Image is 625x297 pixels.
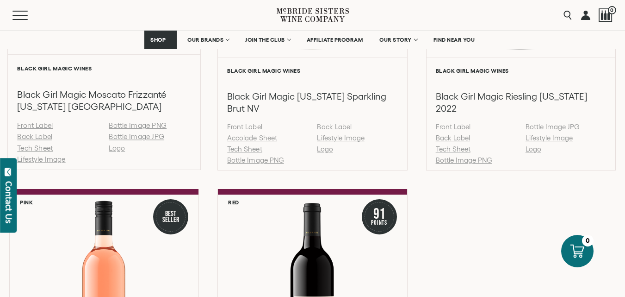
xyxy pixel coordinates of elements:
[109,144,125,152] a: Logo
[228,199,239,205] h6: Red
[608,6,616,14] span: 0
[17,121,53,129] a: Front Label
[20,199,33,205] h6: Pink
[582,235,594,246] div: 0
[301,31,369,49] a: AFFILIATE PROGRAM
[109,121,167,129] a: Bottle Image PNG
[526,134,573,142] a: Lifestyle Image
[144,31,177,49] a: SHOP
[227,134,277,142] a: Accolade Sheet
[436,156,492,164] a: Bottle Image PNG
[436,123,470,131] a: Front Label
[17,65,191,71] h6: Black Girl Magic Wines
[109,133,164,141] a: Bottle Image JPG
[187,37,223,43] span: OUR BRANDS
[12,11,46,20] button: Mobile Menu Trigger
[245,37,285,43] span: JOIN THE CLUB
[436,90,606,114] h3: Black Girl Magic Riesling [US_STATE] 2022
[17,156,65,164] a: Lifestyle Image
[526,123,580,131] a: Bottle Image JPG
[227,145,262,153] a: Tech Sheet
[427,31,481,49] a: FIND NEAR YOU
[317,145,333,153] a: Logo
[17,144,53,152] a: Tech Sheet
[317,123,351,131] a: Back Label
[227,156,284,164] a: Bottle Image PNG
[436,68,606,74] h6: Black Girl Magic Wines
[436,145,470,153] a: Tech Sheet
[17,88,191,113] h3: Black Girl Magic Moscato Frizzanté [US_STATE] [GEOGRAPHIC_DATA]
[307,37,363,43] span: AFFILIATE PROGRAM
[181,31,235,49] a: OUR BRANDS
[379,37,412,43] span: OUR STORY
[526,145,541,153] a: Logo
[373,31,423,49] a: OUR STORY
[227,68,397,74] h6: Black Girl Magic Wines
[150,37,166,43] span: SHOP
[4,181,13,223] div: Contact Us
[239,31,296,49] a: JOIN THE CLUB
[433,37,475,43] span: FIND NEAR YOU
[227,90,397,114] h3: Black Girl Magic [US_STATE] Sparkling Brut NV
[17,133,52,141] a: Back Label
[436,134,470,142] a: Back Label
[227,123,262,131] a: Front Label
[317,134,364,142] a: Lifestyle Image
